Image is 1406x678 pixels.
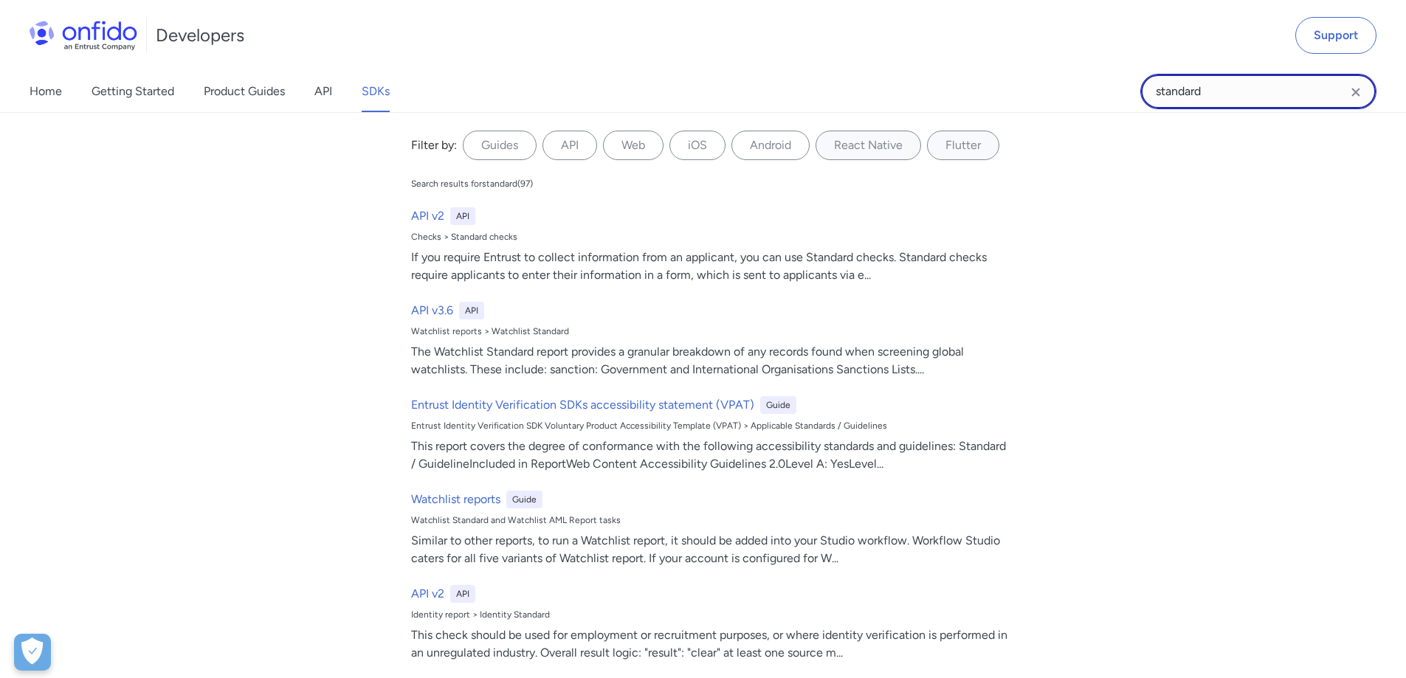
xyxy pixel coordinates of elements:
div: Cookie Preferences [14,634,51,671]
a: API v3.6APIWatchlist reports > Watchlist StandardThe Watchlist Standard report provides a granula... [405,296,1013,384]
h6: API v2 [411,207,444,225]
label: Guides [463,131,537,160]
a: API [314,71,332,112]
h6: Watchlist reports [411,491,500,508]
label: Android [731,131,810,160]
div: This check should be used for employment or recruitment purposes, or where identity verification ... [411,626,1007,662]
button: Open Preferences [14,634,51,671]
a: API v2APIChecks > Standard checksIf you require Entrust to collect information from an applicant,... [405,201,1013,290]
div: Guide [506,491,542,508]
h6: API v3.6 [411,302,453,319]
label: React Native [816,131,921,160]
a: Support [1295,17,1376,54]
label: Flutter [927,131,999,160]
h6: Entrust Identity Verification SDKs accessibility statement (VPAT) [411,396,754,414]
div: Filter by: [411,136,457,154]
h6: API v2 [411,585,444,603]
label: iOS [669,131,726,160]
div: Search results for standard ( 97 ) [411,178,533,190]
div: This report covers the degree of conformance with the following accessibility standards and guide... [411,437,1007,473]
div: If you require Entrust to collect information from an applicant, you can use Standard checks. Sta... [411,249,1007,284]
label: Web [603,131,664,160]
div: Guide [760,396,796,414]
div: Watchlist reports > Watchlist Standard [411,325,1007,337]
div: Entrust Identity Verification SDK Voluntary Product Accessibility Template (VPAT) > Applicable St... [411,420,1007,432]
div: API [450,585,475,603]
a: Home [30,71,62,112]
h1: Developers [156,24,244,47]
div: Identity report > Identity Standard [411,609,1007,620]
a: Watchlist reportsGuideWatchlist Standard and Watchlist AML Report tasksSimilar to other reports, ... [405,485,1013,573]
input: Onfido search input field [1140,74,1376,109]
svg: Clear search field button [1347,83,1365,101]
div: The Watchlist Standard report provides a granular breakdown of any records found when screening g... [411,343,1007,378]
a: Product Guides [204,71,285,112]
div: Watchlist Standard and Watchlist AML Report tasks [411,514,1007,526]
label: API [542,131,597,160]
div: Similar to other reports, to run a Watchlist report, it should be added into your Studio workflow... [411,532,1007,567]
div: API [450,207,475,225]
div: API [459,302,484,319]
div: Checks > Standard checks [411,231,1007,243]
img: Onfido Logo [30,21,137,50]
a: SDKs [362,71,390,112]
a: Getting Started [92,71,174,112]
a: Entrust Identity Verification SDKs accessibility statement (VPAT)GuideEntrust Identity Verificati... [405,390,1013,479]
a: API v2APIIdentity report > Identity StandardThis check should be used for employment or recruitme... [405,579,1013,668]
